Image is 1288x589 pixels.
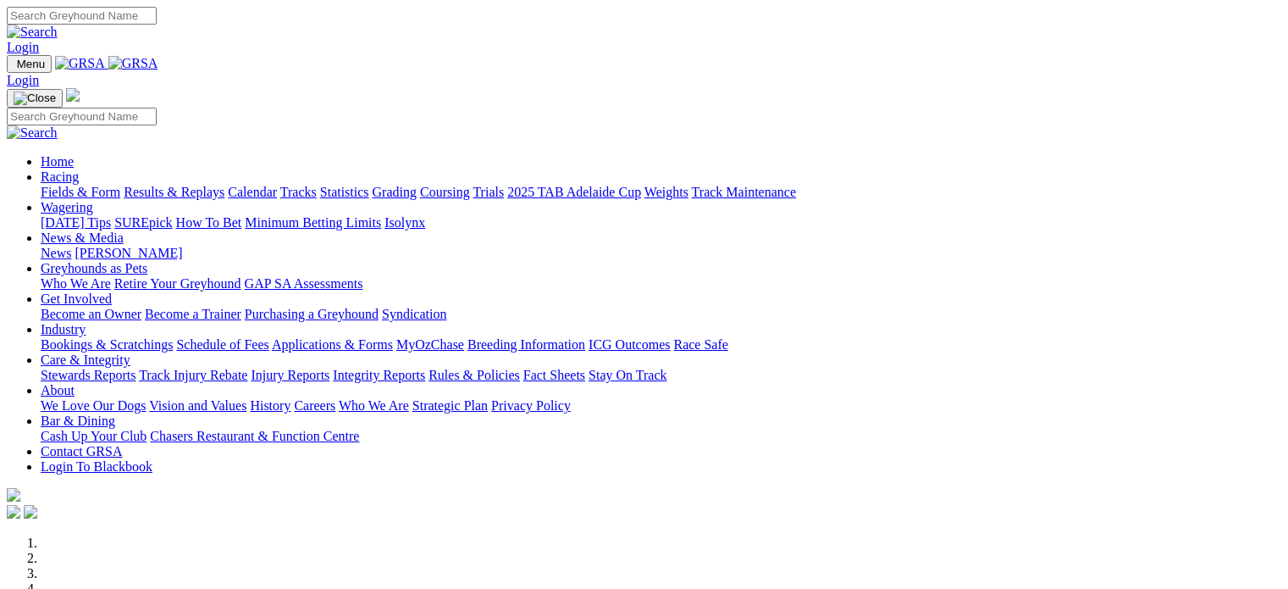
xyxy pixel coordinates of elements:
img: twitter.svg [24,505,37,519]
a: Login [7,73,39,87]
a: Cash Up Your Club [41,429,146,443]
a: ICG Outcomes [589,337,670,352]
a: Tracks [280,185,317,199]
a: Stay On Track [589,368,666,382]
div: News & Media [41,246,1281,261]
img: GRSA [108,56,158,71]
a: Trials [473,185,504,199]
a: Login [7,40,39,54]
a: Race Safe [673,337,727,352]
div: Greyhounds as Pets [41,276,1281,292]
span: Menu [17,58,45,70]
img: GRSA [55,56,105,71]
a: Isolynx [384,215,425,230]
a: Rules & Policies [428,368,520,382]
div: Wagering [41,215,1281,231]
button: Toggle navigation [7,89,63,108]
a: [DATE] Tips [41,215,111,230]
a: SUREpick [114,215,172,230]
a: Contact GRSA [41,444,122,458]
input: Search [7,7,157,25]
a: Weights [644,185,688,199]
a: GAP SA Assessments [245,276,363,291]
a: Retire Your Greyhound [114,276,241,291]
a: Integrity Reports [333,368,425,382]
img: Close [14,92,56,105]
a: Home [41,154,74,169]
a: Grading [373,185,417,199]
a: History [250,398,290,413]
a: Strategic Plan [412,398,488,413]
input: Search [7,108,157,125]
a: Injury Reports [251,368,329,382]
a: Fields & Form [41,185,120,199]
a: Greyhounds as Pets [41,261,147,275]
a: MyOzChase [396,337,464,352]
a: Get Involved [41,292,112,306]
div: Get Involved [41,307,1281,322]
img: facebook.svg [7,505,20,519]
a: Schedule of Fees [176,337,268,352]
a: News & Media [41,231,124,245]
img: logo-grsa-white.png [66,88,80,102]
a: Applications & Forms [272,337,393,352]
a: News [41,246,71,260]
a: Statistics [320,185,369,199]
a: Syndication [382,307,446,321]
a: Fact Sheets [523,368,585,382]
a: Results & Replays [124,185,224,199]
img: Search [7,25,58,40]
a: Breeding Information [467,337,585,352]
a: Vision and Values [149,398,246,413]
a: Stewards Reports [41,368,135,382]
a: Coursing [420,185,470,199]
a: Track Injury Rebate [139,368,247,382]
a: About [41,383,75,397]
div: Bar & Dining [41,429,1281,444]
a: Who We Are [339,398,409,413]
a: Bookings & Scratchings [41,337,173,352]
a: Privacy Policy [491,398,571,413]
a: Become a Trainer [145,307,241,321]
a: Chasers Restaurant & Function Centre [150,429,359,443]
a: Who We Are [41,276,111,291]
a: Login To Blackbook [41,459,152,474]
a: Racing [41,169,79,184]
a: Minimum Betting Limits [245,215,381,230]
a: Become an Owner [41,307,141,321]
a: Track Maintenance [692,185,796,199]
a: Care & Integrity [41,353,130,367]
div: About [41,398,1281,414]
button: Toggle navigation [7,55,52,73]
a: We Love Our Dogs [41,398,146,413]
img: logo-grsa-white.png [7,488,20,502]
div: Industry [41,337,1281,353]
a: 2025 TAB Adelaide Cup [507,185,641,199]
a: Careers [294,398,335,413]
a: Wagering [41,200,93,214]
a: Purchasing a Greyhound [245,307,379,321]
a: How To Bet [176,215,242,230]
img: Search [7,125,58,141]
a: [PERSON_NAME] [75,246,182,260]
div: Racing [41,185,1281,200]
a: Calendar [228,185,277,199]
a: Industry [41,322,86,336]
div: Care & Integrity [41,368,1281,383]
a: Bar & Dining [41,414,115,428]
